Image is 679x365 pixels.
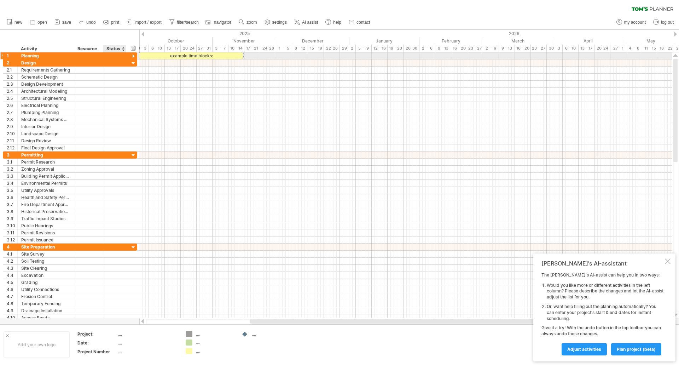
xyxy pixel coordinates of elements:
div: 20-24 [181,45,197,52]
div: April 2026 [553,37,623,45]
div: [PERSON_NAME]'s AI-assistant [541,260,663,267]
div: Erosion Control [21,293,70,300]
a: plan project (beta) [611,343,661,355]
div: Project Number [77,349,116,355]
span: open [37,20,47,25]
div: 2 - 6 [483,45,499,52]
div: 2.7 [7,109,17,116]
div: 23 - 27 [531,45,547,52]
div: 27 - 31 [197,45,213,52]
span: my account [624,20,646,25]
div: 2 [7,59,17,66]
div: Status [106,45,122,52]
div: Building Permit Application [21,173,70,179]
div: .... [118,331,177,337]
div: .... [118,349,177,355]
div: 3.2 [7,166,17,172]
div: 2.3 [7,81,17,87]
a: zoom [237,18,259,27]
li: Would you like more or different activities in the left column? Please describe the changes and l... [547,283,663,300]
div: 4.5 [7,279,17,286]
span: new [14,20,22,25]
div: 4.1 [7,251,17,257]
div: Design Development [21,81,70,87]
div: 4.10 [7,314,17,321]
div: Add your own logo [4,331,70,358]
div: Mechanical Systems Design [21,116,70,123]
div: 3.10 [7,222,17,229]
div: 4.3 [7,265,17,272]
span: contact [356,20,370,25]
div: 10 - 14 [228,45,244,52]
div: 16 - 20 [451,45,467,52]
span: import / export [134,20,162,25]
div: Project: [77,331,116,337]
div: 3.3 [7,173,17,179]
a: filter/search [167,18,201,27]
div: 2.1 [7,67,17,73]
span: Adjust activities [567,347,601,352]
span: print [111,20,119,25]
div: 3 - 7 [213,45,228,52]
div: .... [196,348,234,354]
div: Zoning Approval [21,166,70,172]
div: Temporary Fencing [21,300,70,307]
div: 27 - 1 [610,45,626,52]
span: log out [661,20,674,25]
div: Site Survey [21,251,70,257]
div: Historical Preservation Approval [21,208,70,215]
div: 4.9 [7,307,17,314]
div: Grading [21,279,70,286]
div: .... [118,340,177,346]
div: 2.11 [7,137,17,144]
div: Drainage Installation [21,307,70,314]
div: 24-28 [260,45,276,52]
div: 4.8 [7,300,17,307]
a: undo [77,18,98,27]
div: 29 - 3 [133,45,149,52]
div: Planning [21,52,70,59]
div: 13 - 17 [579,45,594,52]
a: open [28,18,49,27]
div: Access Roads [21,314,70,321]
div: 17 - 21 [244,45,260,52]
div: 4.2 [7,258,17,264]
div: Environmental Permits [21,180,70,187]
div: Final Design Approval [21,144,70,151]
div: 4 [7,244,17,250]
div: 2 - 6 [419,45,435,52]
div: 3.7 [7,201,17,208]
div: Utility Approvals [21,187,70,194]
a: Adjust activities [562,343,607,355]
div: 30 - 3 [547,45,563,52]
div: .... [196,331,234,337]
div: 2.6 [7,102,17,109]
a: save [53,18,73,27]
div: 9 - 13 [435,45,451,52]
li: Or, want help filling out the planning automatically? You can enter your project's start & end da... [547,304,663,321]
div: October 2025 [139,37,213,45]
a: import / export [125,18,164,27]
span: zoom [246,20,257,25]
div: example time blocks: [139,52,243,59]
div: 6 - 10 [149,45,165,52]
div: 6 - 10 [563,45,579,52]
div: 22-26 [324,45,340,52]
a: AI assist [292,18,320,27]
div: 4 - 8 [626,45,642,52]
div: Permit Issuance [21,236,70,243]
div: Landscape Design [21,130,70,137]
div: 19 - 23 [388,45,404,52]
div: Traffic Impact Studies [21,215,70,222]
div: Public Hearings [21,222,70,229]
div: 2.4 [7,88,17,95]
div: Architectural Modeling [21,88,70,95]
div: 3.4 [7,180,17,187]
div: 5 - 9 [356,45,372,52]
div: The [PERSON_NAME]'s AI-assist can help you in two ways: Give it a try! With the undo button in th... [541,272,663,355]
span: undo [86,20,96,25]
div: 20-24 [594,45,610,52]
div: Schematic Design [21,74,70,80]
div: Interior Design [21,123,70,130]
div: 3.9 [7,215,17,222]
